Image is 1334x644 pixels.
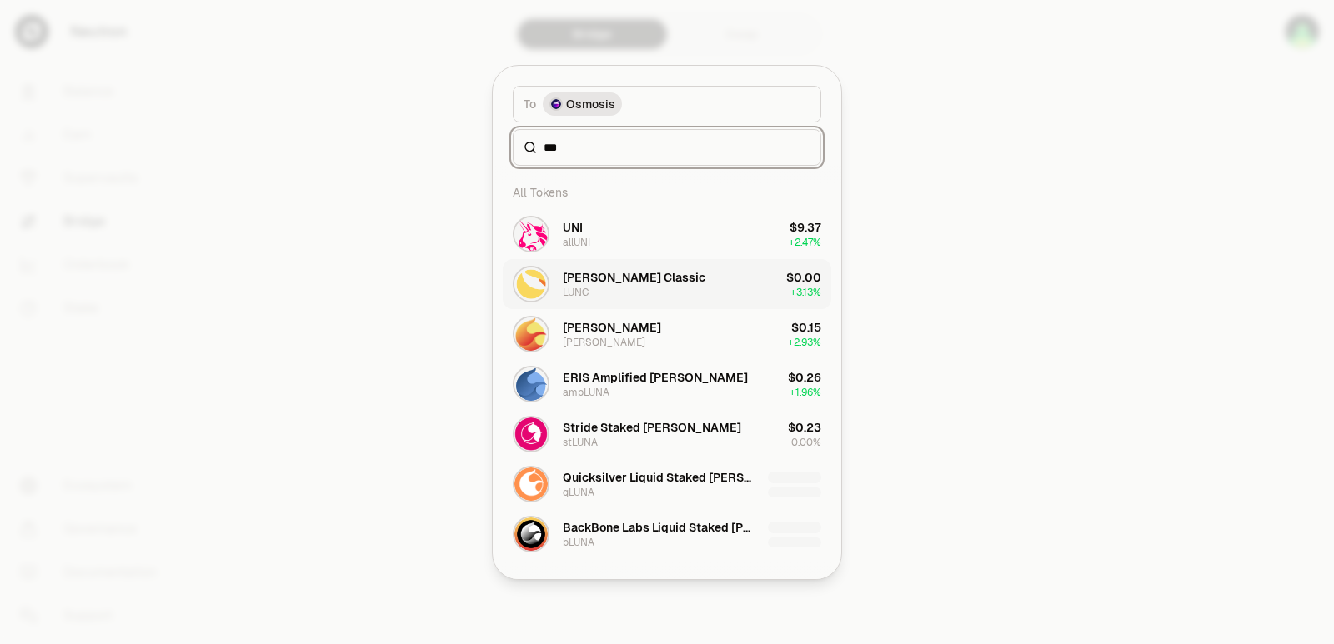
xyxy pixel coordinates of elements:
[788,419,821,436] div: $0.23
[563,219,583,236] div: UNI
[563,286,589,299] div: LUNC
[563,419,741,436] div: Stride Staked [PERSON_NAME]
[563,486,594,499] div: qLUNA
[514,517,548,551] img: bLUNA Logo
[563,336,645,349] div: [PERSON_NAME]
[563,519,755,536] div: BackBone Labs Liquid Staked [PERSON_NAME]
[566,96,615,112] span: Osmosis
[786,269,821,286] div: $0.00
[514,217,548,251] img: allUNI Logo
[789,236,821,249] span: + 2.47%
[563,536,594,549] div: bLUNA
[563,369,748,386] div: ERIS Amplified [PERSON_NAME]
[513,86,821,122] button: ToOsmosis LogoOsmosis
[563,436,598,449] div: stLUNA
[790,386,821,399] span: + 1.96%
[514,267,548,301] img: LUNC Logo
[503,509,831,559] button: bLUNA LogoBackBone Labs Liquid Staked [PERSON_NAME]bLUNA
[503,309,831,359] button: LUNA Logo[PERSON_NAME][PERSON_NAME]$0.15+2.93%
[563,269,705,286] div: [PERSON_NAME] Classic
[563,386,609,399] div: ampLUNA
[503,359,831,409] button: ampLUNA LogoERIS Amplified [PERSON_NAME]ampLUNA$0.26+1.96%
[563,236,590,249] div: allUNI
[791,319,821,336] div: $0.15
[503,459,831,509] button: qLUNA LogoQuicksilver Liquid Staked [PERSON_NAME]qLUNA
[790,286,821,299] span: + 3.13%
[503,259,831,309] button: LUNC Logo[PERSON_NAME] ClassicLUNC$0.00+3.13%
[514,317,548,351] img: LUNA Logo
[503,209,831,259] button: allUNI LogoUNIallUNI$9.37+2.47%
[503,176,831,209] div: All Tokens
[563,319,661,336] div: [PERSON_NAME]
[791,436,821,449] span: 0.00%
[514,417,548,451] img: stLUNA Logo
[551,99,561,109] img: Osmosis Logo
[524,96,536,112] span: To
[514,367,548,401] img: ampLUNA Logo
[790,219,821,236] div: $9.37
[788,336,821,349] span: + 2.93%
[563,469,755,486] div: Quicksilver Liquid Staked [PERSON_NAME]
[503,409,831,459] button: stLUNA LogoStride Staked [PERSON_NAME]stLUNA$0.230.00%
[788,369,821,386] div: $0.26
[514,467,548,501] img: qLUNA Logo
